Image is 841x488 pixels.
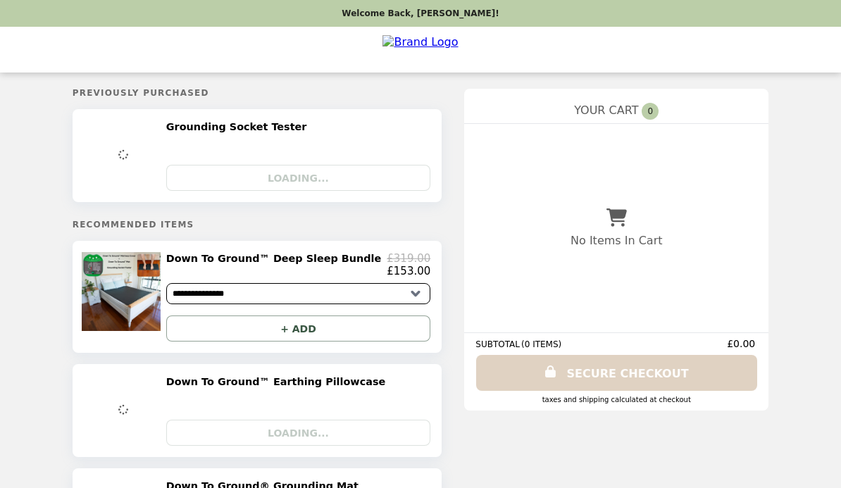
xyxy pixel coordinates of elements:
select: Select a product variant [166,283,431,304]
div: Taxes and Shipping calculated at checkout [475,396,757,403]
p: £153.00 [387,265,430,277]
span: 0 [642,103,659,120]
img: Down To Ground™ Deep Sleep Bundle [82,252,164,331]
span: YOUR CART [574,104,638,117]
span: £0.00 [727,338,757,349]
p: No Items In Cart [571,234,662,247]
h2: Grounding Socket Tester [166,120,313,133]
h5: Recommended Items [73,220,442,230]
h5: Previously Purchased [73,88,442,98]
p: Welcome Back, [PERSON_NAME]! [342,8,499,18]
p: £319.00 [387,252,430,265]
h2: Down To Ground™ Deep Sleep Bundle [166,252,387,265]
img: Brand Logo [382,35,458,64]
span: ( 0 ITEMS ) [521,339,561,349]
h2: Down To Ground™ Earthing Pillowcase [166,375,392,388]
span: SUBTOTAL [475,339,521,349]
button: + ADD [166,315,431,342]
